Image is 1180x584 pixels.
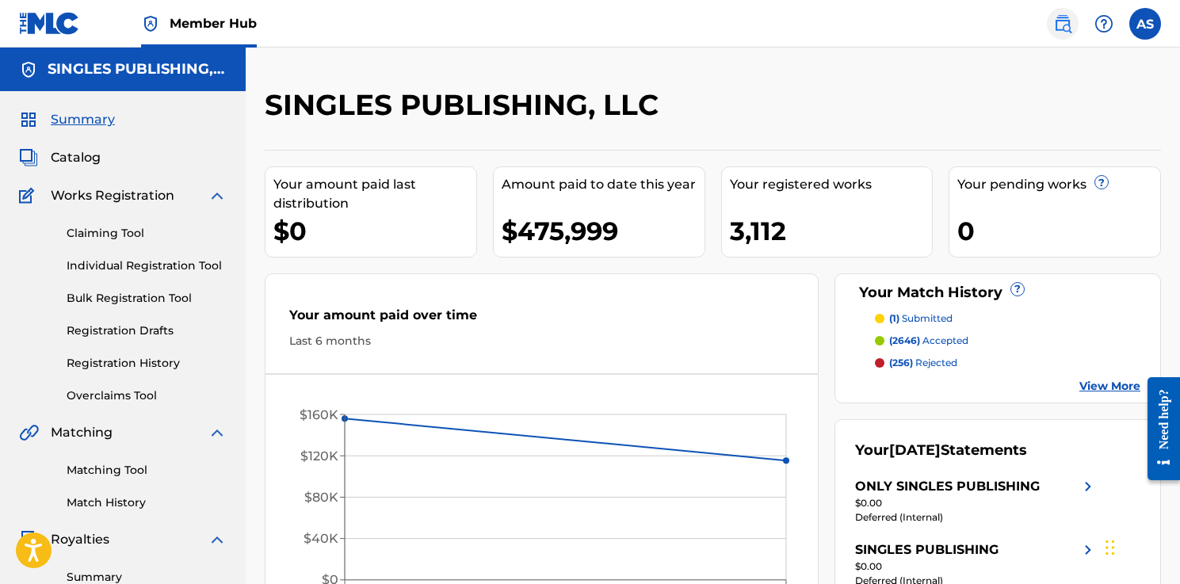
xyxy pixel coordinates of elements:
[855,540,999,559] div: SINGLES PUBLISHING
[855,496,1098,510] div: $0.00
[19,12,80,35] img: MLC Logo
[855,477,1040,496] div: ONLY SINGLES PUBLISHING
[51,110,115,129] span: Summary
[502,175,705,194] div: Amount paid to date this year
[19,110,115,129] a: SummarySummary
[51,530,109,549] span: Royalties
[889,334,968,348] p: accepted
[51,423,113,442] span: Matching
[19,148,101,167] a: CatalogCatalog
[502,213,705,249] div: $475,999
[957,175,1160,194] div: Your pending works
[208,423,227,442] img: expand
[67,494,227,511] a: Match History
[889,311,953,326] p: submitted
[67,462,227,479] a: Matching Tool
[875,311,1140,326] a: (1) submitted
[1136,365,1180,492] iframe: Resource Center
[730,213,933,249] div: 3,112
[304,531,338,546] tspan: $40K
[19,423,39,442] img: Matching
[855,282,1140,303] div: Your Match History
[889,312,899,324] span: (1)
[855,559,1098,574] div: $0.00
[67,258,227,274] a: Individual Registration Tool
[19,60,38,79] img: Accounts
[300,407,338,422] tspan: $160K
[889,356,957,370] p: rejected
[51,186,174,205] span: Works Registration
[1129,8,1161,40] div: User Menu
[875,356,1140,370] a: (256) rejected
[1079,477,1098,496] img: right chevron icon
[170,14,257,32] span: Member Hub
[19,530,38,549] img: Royalties
[889,334,920,346] span: (2646)
[889,357,913,368] span: (256)
[957,213,1160,249] div: 0
[1095,176,1108,189] span: ?
[1079,378,1140,395] a: View More
[273,175,476,213] div: Your amount paid last distribution
[19,110,38,129] img: Summary
[289,306,794,333] div: Your amount paid over time
[300,448,338,464] tspan: $120K
[265,87,666,123] h2: SINGLES PUBLISHING, LLC
[1106,524,1115,571] div: Drag
[67,355,227,372] a: Registration History
[208,186,227,205] img: expand
[855,440,1027,461] div: Your Statements
[304,490,338,505] tspan: $80K
[208,530,227,549] img: expand
[51,148,101,167] span: Catalog
[67,323,227,339] a: Registration Drafts
[273,213,476,249] div: $0
[67,290,227,307] a: Bulk Registration Tool
[855,510,1098,525] div: Deferred (Internal)
[48,60,227,78] h5: SINGLES PUBLISHING, LLC
[1079,540,1098,559] img: right chevron icon
[19,148,38,167] img: Catalog
[1047,8,1079,40] a: Public Search
[67,387,227,404] a: Overclaims Tool
[141,14,160,33] img: Top Rightsholder
[875,334,1140,348] a: (2646) accepted
[1094,14,1113,33] img: help
[19,186,40,205] img: Works Registration
[1053,14,1072,33] img: search
[289,333,794,349] div: Last 6 months
[855,477,1098,525] a: ONLY SINGLES PUBLISHINGright chevron icon$0.00Deferred (Internal)
[1088,8,1120,40] div: Help
[1101,508,1180,584] iframe: Chat Widget
[889,441,941,459] span: [DATE]
[1011,283,1024,296] span: ?
[67,225,227,242] a: Claiming Tool
[730,175,933,194] div: Your registered works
